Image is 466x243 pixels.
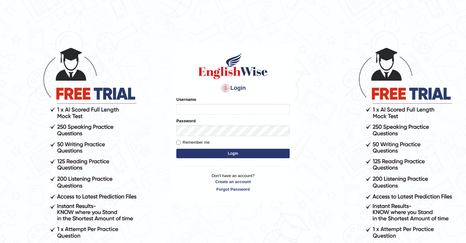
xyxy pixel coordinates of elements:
h4: Login [176,83,290,93]
a: Create an account [176,179,290,185]
img: Logo of English Wise sign in for intelligent practice with AI [197,52,269,80]
input: Remember me [176,141,180,145]
p: Don't have an account? [176,173,290,192]
label: Username [176,96,196,102]
button: Login [176,149,290,158]
a: Forgot Password [176,186,290,192]
label: Password [176,118,196,124]
label: Remember me [176,139,210,146]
